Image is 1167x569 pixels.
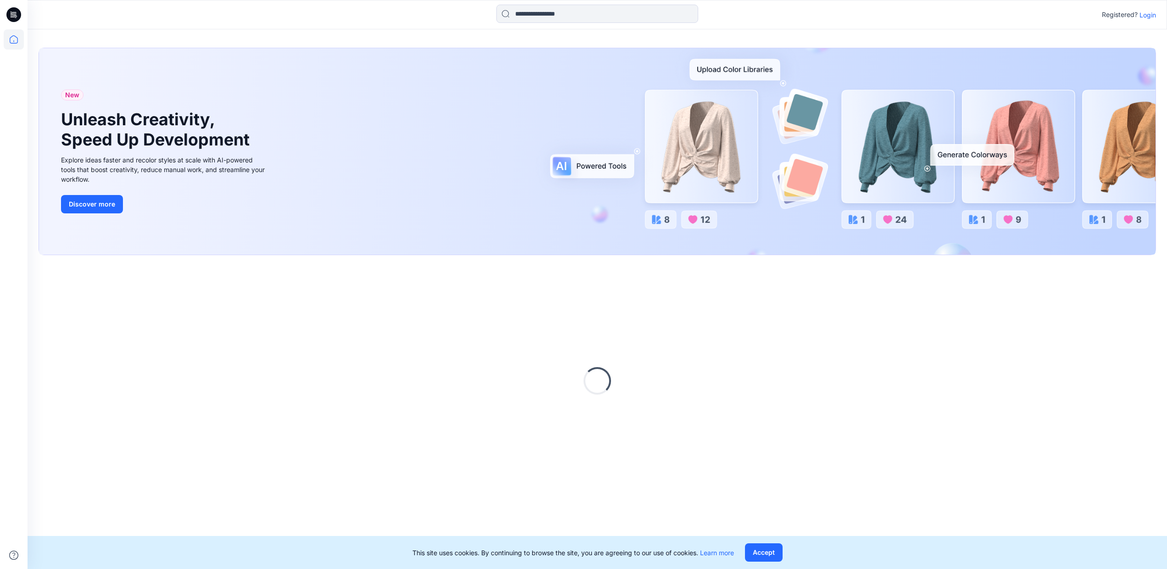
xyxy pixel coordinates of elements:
[1102,9,1138,20] p: Registered?
[61,155,267,184] div: Explore ideas faster and recolor styles at scale with AI-powered tools that boost creativity, red...
[412,548,734,558] p: This site uses cookies. By continuing to browse the site, you are agreeing to our use of cookies.
[65,89,79,100] span: New
[61,195,123,213] button: Discover more
[61,195,267,213] a: Discover more
[1139,10,1156,20] p: Login
[61,110,254,149] h1: Unleash Creativity, Speed Up Development
[700,549,734,557] a: Learn more
[745,543,783,562] button: Accept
